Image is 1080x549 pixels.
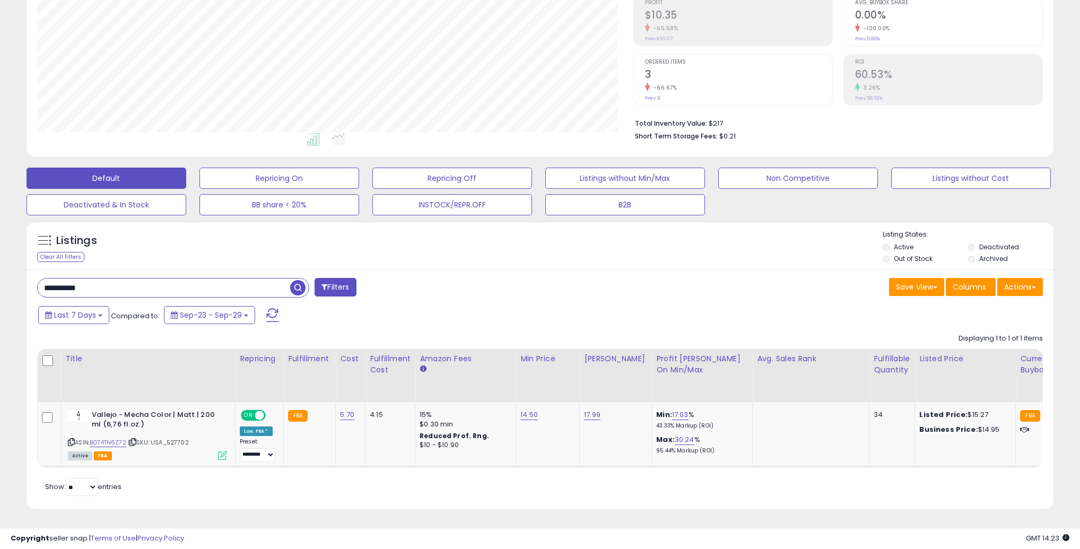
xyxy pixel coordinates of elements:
[894,254,933,263] label: Out of Stock
[855,36,880,42] small: Prev: 5.86%
[128,438,189,447] span: | SKU: USA_527702
[90,438,126,447] a: B074TN6Z72
[65,353,231,364] div: Title
[656,435,744,455] div: %
[520,353,575,364] div: Min Price
[656,410,744,430] div: %
[37,252,84,262] div: Clear All Filters
[38,306,109,324] button: Last 7 Days
[656,422,744,430] p: 43.33% Markup (ROI)
[635,132,718,141] b: Short Term Storage Fees:
[54,310,96,320] span: Last 7 Days
[68,451,92,460] span: All listings currently available for purchase on Amazon
[420,410,508,420] div: 15%
[420,420,508,429] div: $0.30 min
[855,68,1042,83] h2: 60.53%
[584,409,600,420] a: 17.99
[420,441,508,450] div: $10 - $10.90
[288,410,308,422] small: FBA
[919,353,1011,364] div: Listed Price
[979,254,1008,263] label: Archived
[520,409,538,420] a: 14.50
[94,451,112,460] span: FBA
[719,131,736,141] span: $0.21
[656,409,672,420] b: Min:
[1020,353,1075,376] div: Current Buybox Price
[855,9,1042,23] h2: 0.00%
[11,533,49,543] strong: Copyright
[874,410,907,420] div: 34
[545,168,705,189] button: Listings without Min/Max
[68,410,227,459] div: ASIN:
[891,168,1051,189] button: Listings without Cost
[645,36,673,42] small: Prev: $30.07
[91,533,136,543] a: Terms of Use
[860,84,881,92] small: 3.26%
[919,424,978,434] b: Business Price:
[240,353,279,364] div: Repricing
[545,194,705,215] button: B2B
[656,434,675,445] b: Max:
[919,425,1007,434] div: $14.95
[645,59,832,65] span: Ordered Items
[672,409,689,420] a: 17.03
[45,482,121,492] span: Show: entries
[997,278,1043,296] button: Actions
[635,116,1035,129] li: $217
[27,168,186,189] button: Default
[340,409,354,420] a: 5.70
[1020,410,1040,422] small: FBA
[874,353,910,376] div: Fulfillable Quantity
[1043,409,1060,420] span: 15.23
[370,353,411,376] div: Fulfillment Cost
[92,410,221,432] b: Vallejo - Mecha Color | Matt | 200 ml (6,76 fl.oz.)
[855,59,1042,65] span: ROI
[959,334,1043,344] div: Displaying 1 to 1 of 1 items
[372,168,532,189] button: Repricing Off
[27,194,186,215] button: Deactivated & In Stock
[199,194,359,215] button: BB share < 20%
[584,353,647,364] div: [PERSON_NAME]
[656,353,748,376] div: Profit [PERSON_NAME] on Min/Max
[718,168,878,189] button: Non Competitive
[645,9,832,23] h2: $10.35
[919,409,968,420] b: Listed Price:
[894,242,913,251] label: Active
[1026,533,1069,543] span: 2025-10-7 14:23 GMT
[656,447,744,455] p: 95.44% Markup (ROI)
[370,410,407,420] div: 4.15
[860,24,890,32] small: -100.00%
[855,95,883,101] small: Prev: 58.62%
[240,438,275,462] div: Preset:
[288,353,331,364] div: Fulfillment
[420,364,426,374] small: Amazon Fees.
[953,282,986,292] span: Columns
[946,278,996,296] button: Columns
[372,194,532,215] button: INSTOCK/REPR.OFF
[889,278,944,296] button: Save View
[180,310,242,320] span: Sep-23 - Sep-29
[645,68,832,83] h2: 3
[56,233,97,248] h5: Listings
[315,278,356,297] button: Filters
[420,353,511,364] div: Amazon Fees
[240,426,273,436] div: Low. FBA *
[137,533,184,543] a: Privacy Policy
[883,230,1053,240] p: Listing States:
[111,311,160,321] span: Compared to:
[242,411,255,420] span: ON
[979,242,1019,251] label: Deactivated
[757,353,865,364] div: Avg. Sales Rank
[340,353,361,364] div: Cost
[68,410,89,422] img: 11nfgofwFaL._SL40_.jpg
[650,84,677,92] small: -66.67%
[675,434,694,445] a: 30.24
[199,168,359,189] button: Repricing On
[11,534,184,544] div: seller snap | |
[645,95,660,101] small: Prev: 9
[650,24,678,32] small: -65.58%
[635,119,707,128] b: Total Inventory Value:
[420,431,489,440] b: Reduced Prof. Rng.
[652,349,753,402] th: The percentage added to the cost of goods (COGS) that forms the calculator for Min & Max prices.
[919,410,1007,420] div: $15.27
